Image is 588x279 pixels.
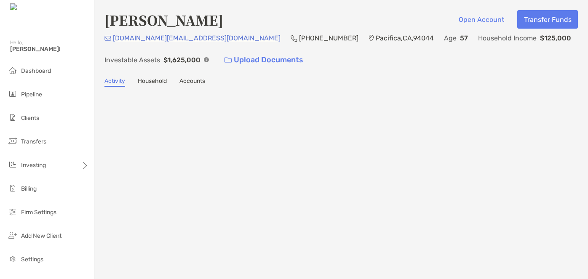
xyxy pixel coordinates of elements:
[8,207,18,217] img: firm-settings icon
[10,45,89,53] span: [PERSON_NAME]!
[291,35,297,42] img: Phone Icon
[104,36,111,41] img: Email Icon
[225,57,232,63] img: button icon
[444,33,457,43] p: Age
[8,254,18,264] img: settings icon
[21,256,43,263] span: Settings
[299,33,358,43] p: [PHONE_NUMBER]
[376,33,434,43] p: Pacifica , CA , 94044
[369,35,374,42] img: Location Icon
[10,3,46,11] img: Zoe Logo
[138,77,167,87] a: Household
[478,33,537,43] p: Household Income
[8,183,18,193] img: billing icon
[8,230,18,240] img: add_new_client icon
[21,162,46,169] span: Investing
[460,33,468,43] p: 57
[219,51,309,69] a: Upload Documents
[21,185,37,192] span: Billing
[104,10,223,29] h4: [PERSON_NAME]
[452,10,510,29] button: Open Account
[204,57,209,62] img: Info Icon
[8,159,18,170] img: investing icon
[163,55,200,65] p: $1,625,000
[21,114,39,122] span: Clients
[517,10,578,29] button: Transfer Funds
[21,232,61,239] span: Add New Client
[8,136,18,146] img: transfers icon
[21,209,56,216] span: Firm Settings
[113,33,281,43] p: [DOMAIN_NAME][EMAIL_ADDRESS][DOMAIN_NAME]
[21,91,42,98] span: Pipeline
[104,55,160,65] p: Investable Assets
[179,77,205,87] a: Accounts
[8,89,18,99] img: pipeline icon
[8,65,18,75] img: dashboard icon
[540,33,571,43] p: $125,000
[21,138,46,145] span: Transfers
[104,77,125,87] a: Activity
[21,67,51,74] span: Dashboard
[8,112,18,122] img: clients icon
